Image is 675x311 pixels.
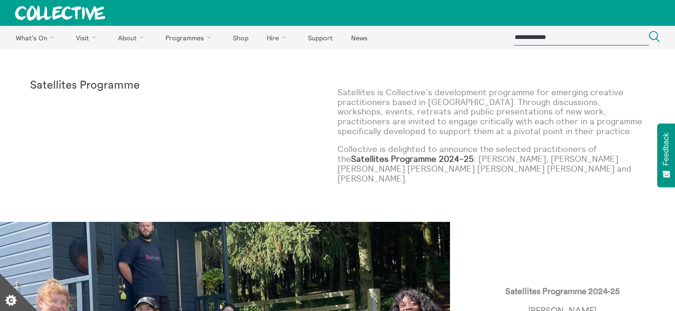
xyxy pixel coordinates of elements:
[7,26,66,49] a: What's On
[110,26,156,49] a: About
[259,26,298,49] a: Hire
[505,287,620,296] strong: Satellites Programme 2024-25
[351,153,474,164] strong: Satellites Programme 2024-25
[337,88,645,136] p: Satellites is Collective’s development programme for emerging creative practitioners based in [GE...
[30,80,140,91] strong: Satellites Programme
[68,26,108,49] a: Visit
[300,26,341,49] a: Support
[662,133,670,166] span: Feedback
[343,26,375,49] a: News
[337,144,645,183] p: Collective is delighted to announce the selected practitioners of the : [PERSON_NAME], [PERSON_NA...
[157,26,223,49] a: Programmes
[657,123,675,187] button: Feedback - Show survey
[225,26,256,49] a: Shop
